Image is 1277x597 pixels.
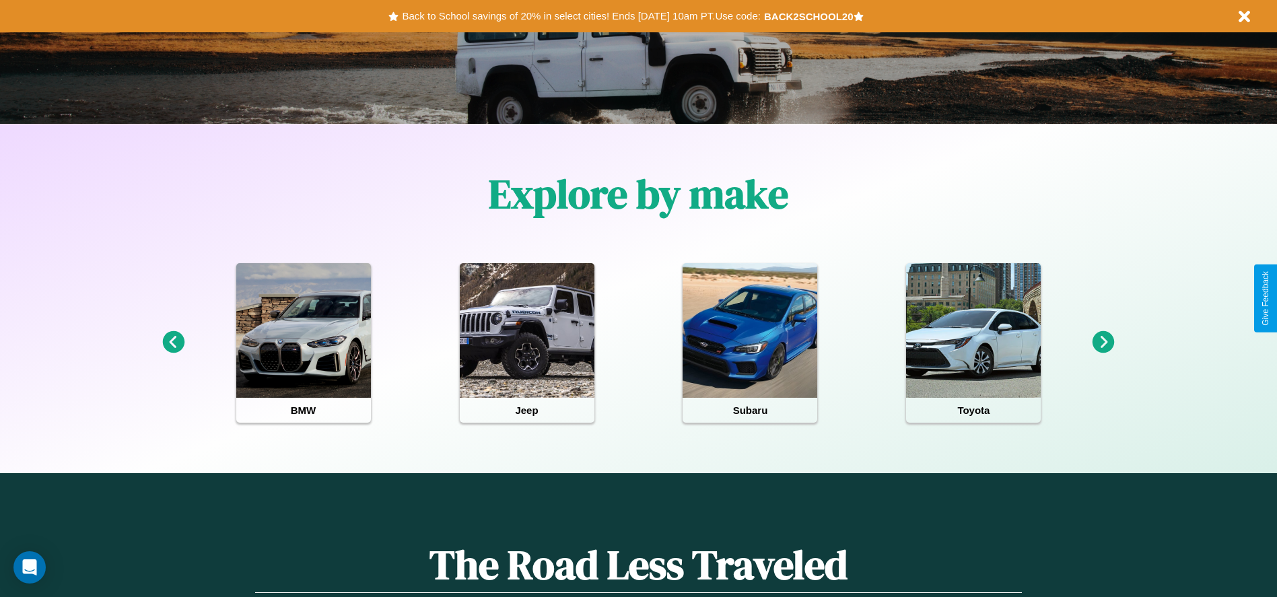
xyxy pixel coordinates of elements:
[489,166,788,221] h1: Explore by make
[1261,271,1270,326] div: Give Feedback
[236,398,371,423] h4: BMW
[399,7,763,26] button: Back to School savings of 20% in select cities! Ends [DATE] 10am PT.Use code:
[683,398,817,423] h4: Subaru
[13,551,46,584] div: Open Intercom Messenger
[906,398,1041,423] h4: Toyota
[460,398,594,423] h4: Jeep
[255,537,1021,593] h1: The Road Less Traveled
[764,11,854,22] b: BACK2SCHOOL20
